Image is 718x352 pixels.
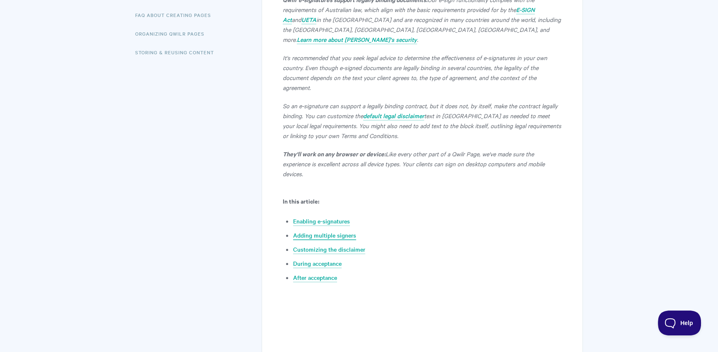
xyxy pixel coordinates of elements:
[135,25,211,42] a: Organizing Qwilr Pages
[297,35,417,44] a: Learn more about [PERSON_NAME]'s security
[293,217,350,226] a: Enabling e-signatures
[283,53,547,92] em: It's recommended that you seek legal advice to determine the effectiveness of e-signatures in you...
[283,150,545,178] em: Like every other part of a Qwilr Page, we've made sure the experience is excellent across all dev...
[283,112,561,140] em: text in [GEOGRAPHIC_DATA] as needed to meet your local legal requirements. You might also need to...
[135,44,220,61] a: Storing & Reusing Content
[135,7,217,23] a: FAQ About Creating Pages
[363,112,424,120] em: default legal disclaimer
[283,102,558,120] em: So an e-signature can support a legally binding contract, but it does not, by itself, make the co...
[292,15,301,24] em: and
[283,15,561,44] em: in the [GEOGRAPHIC_DATA] and are recognized in many countries around the world, including the [GE...
[293,273,337,282] a: After acceptance
[283,149,386,158] strong: They'll work on any browser or device:
[658,311,701,335] iframe: Toggle Customer Support
[301,15,316,24] a: UETA
[293,259,342,268] a: During acceptance
[417,35,418,44] em: .
[293,231,356,240] a: Adding multiple signers
[293,245,365,254] a: Customizing the disclaimer
[283,197,319,205] b: In this article:
[283,5,535,24] a: E-SIGN Act
[363,112,424,121] a: default legal disclaimer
